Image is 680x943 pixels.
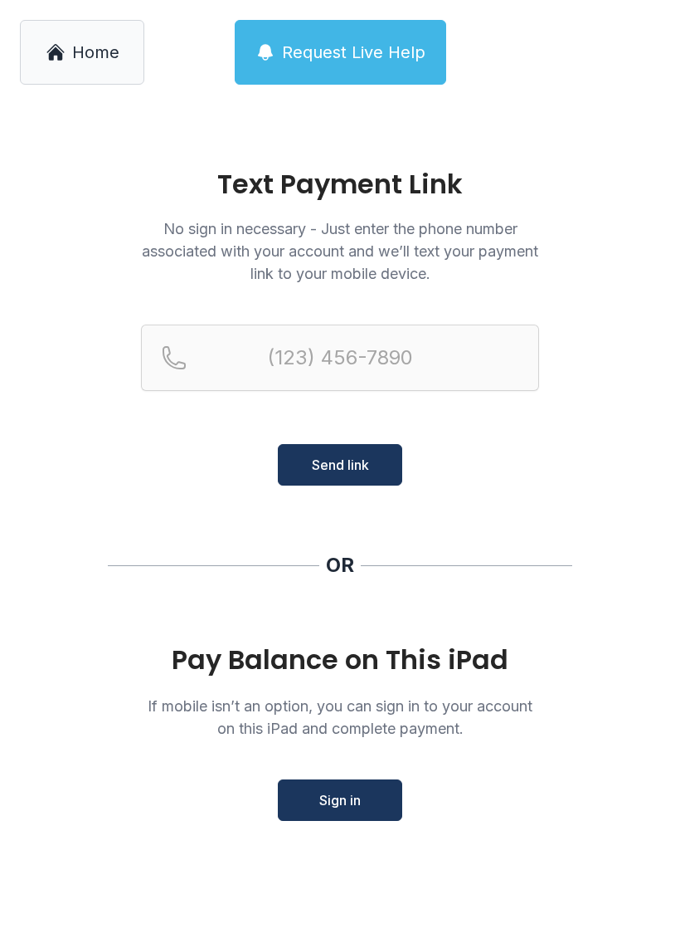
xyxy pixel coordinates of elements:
[72,41,119,64] span: Home
[141,695,539,740] p: If mobile isn’t an option, you can sign in to your account on this iPad and complete payment.
[282,41,425,64] span: Request Live Help
[141,325,539,391] input: Reservation phone number
[141,645,539,675] div: Pay Balance on This iPad
[326,552,354,579] div: OR
[141,217,539,285] p: No sign in necessary - Just enter the phone number associated with your account and we’ll text yo...
[319,790,361,810] span: Sign in
[141,171,539,198] h1: Text Payment Link
[312,455,369,475] span: Send link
